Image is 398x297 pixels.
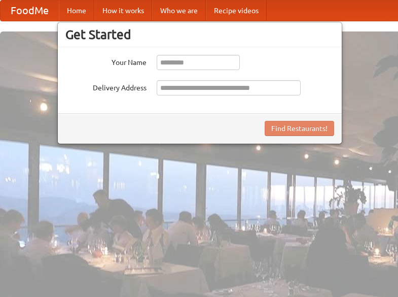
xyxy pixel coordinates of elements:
[206,1,267,21] a: Recipe videos
[152,1,206,21] a: Who we are
[65,80,147,93] label: Delivery Address
[265,121,334,136] button: Find Restaurants!
[1,1,59,21] a: FoodMe
[65,27,334,42] h3: Get Started
[94,1,152,21] a: How it works
[65,55,147,68] label: Your Name
[59,1,94,21] a: Home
